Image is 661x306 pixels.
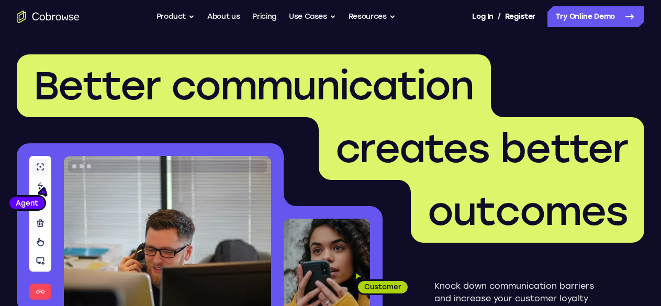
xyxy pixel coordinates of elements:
a: Pricing [252,6,276,27]
span: / [498,10,501,23]
span: Better communication [33,62,474,109]
a: Try Online Demo [547,6,644,27]
span: outcomes [428,188,628,235]
button: Product [156,6,195,27]
span: creates better [335,125,628,172]
button: Resources [349,6,396,27]
a: Register [505,6,535,27]
a: About us [207,6,240,27]
button: Use Cases [289,6,336,27]
a: Log In [472,6,493,27]
a: Go to the home page [17,10,80,23]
